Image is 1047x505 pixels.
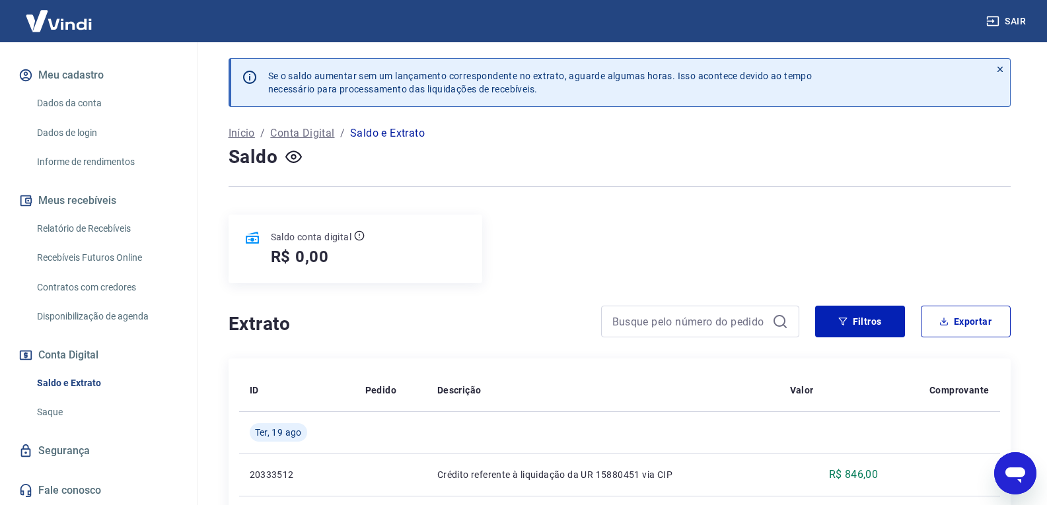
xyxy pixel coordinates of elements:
button: Conta Digital [16,341,182,370]
a: Dados da conta [32,90,182,117]
a: Fale conosco [16,476,182,505]
button: Meu cadastro [16,61,182,90]
a: Disponibilização de agenda [32,303,182,330]
p: / [340,125,345,141]
input: Busque pelo número do pedido [612,312,767,331]
a: Conta Digital [270,125,334,141]
span: Ter, 19 ago [255,426,302,439]
a: Dados de login [32,119,182,147]
a: Recebíveis Futuros Online [32,244,182,271]
p: Se o saldo aumentar sem um lançamento correspondente no extrato, aguarde algumas horas. Isso acon... [268,69,812,96]
p: Descrição [437,384,482,397]
h5: R$ 0,00 [271,246,330,267]
button: Exportar [921,306,1011,337]
button: Sair [984,9,1031,34]
p: Valor [790,384,814,397]
iframe: Botão para abrir a janela de mensagens, conversa em andamento [994,452,1036,494]
a: Saldo e Extrato [32,370,182,397]
a: Contratos com credores [32,274,182,301]
a: Relatório de Recebíveis [32,215,182,242]
p: 20333512 [250,468,344,481]
button: Meus recebíveis [16,186,182,215]
a: Informe de rendimentos [32,149,182,176]
h4: Extrato [229,311,585,337]
img: Vindi [16,1,102,41]
a: Saque [32,399,182,426]
h4: Saldo [229,144,278,170]
p: Saldo conta digital [271,230,352,244]
p: Comprovante [929,384,989,397]
p: Saldo e Extrato [350,125,425,141]
a: Segurança [16,436,182,465]
p: R$ 846,00 [829,467,879,483]
p: ID [250,384,259,397]
p: Crédito referente à liquidação da UR 15880451 via CIP [437,468,769,481]
p: / [260,125,265,141]
p: Pedido [365,384,396,397]
button: Filtros [815,306,905,337]
a: Início [229,125,255,141]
